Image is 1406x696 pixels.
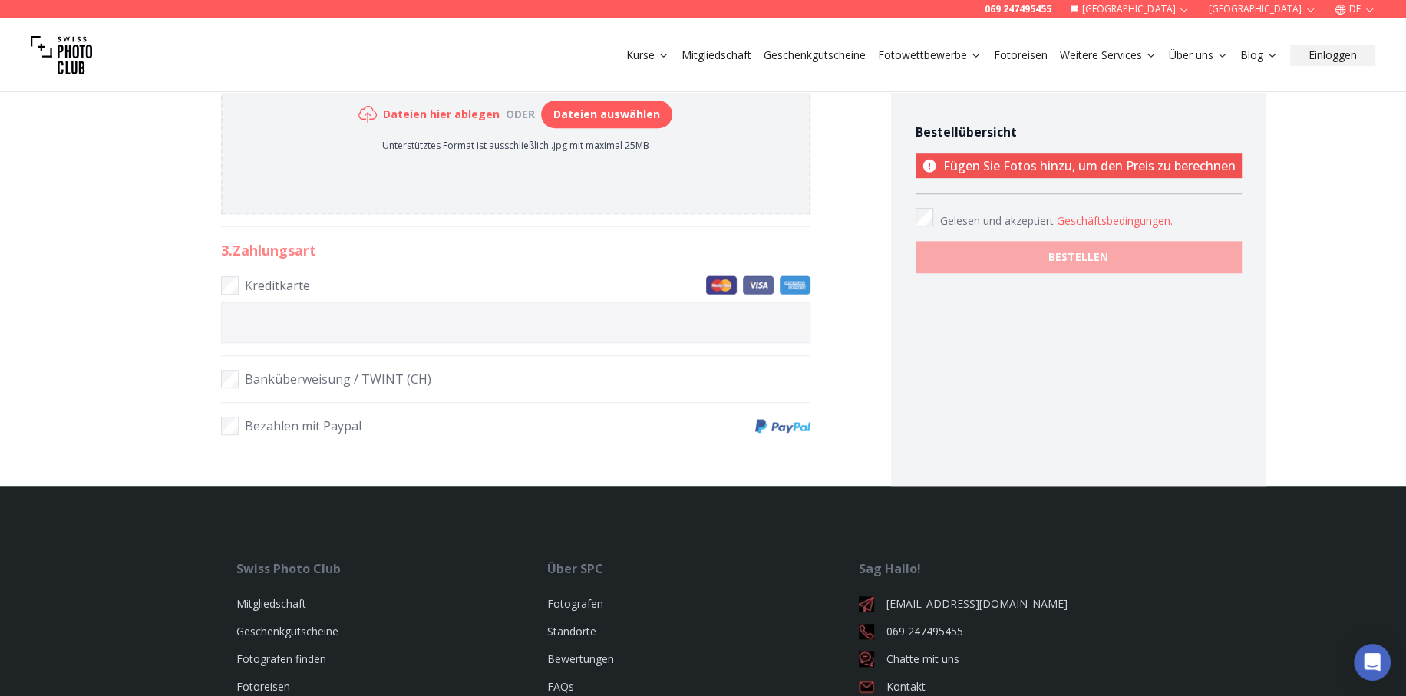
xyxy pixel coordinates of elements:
input: Accept terms [916,208,934,226]
a: Geschenkgutscheine [764,48,866,63]
a: [EMAIL_ADDRESS][DOMAIN_NAME] [859,596,1170,612]
a: Fotografen [547,596,603,611]
div: Swiss Photo Club [236,559,547,578]
p: Fügen Sie Fotos hinzu, um den Preis zu berechnen [916,153,1242,178]
span: Gelesen und akzeptiert [939,213,1056,228]
a: Mitgliedschaft [682,48,751,63]
a: 069 247495455 [859,624,1170,639]
a: Fotowettbewerbe [878,48,982,63]
img: Swiss photo club [31,25,92,86]
button: Fotowettbewerbe [872,45,988,66]
p: Unterstütztes Format ist ausschließlich .jpg mit maximal 25MB [358,140,672,152]
a: Mitgliedschaft [236,596,306,611]
button: Geschenkgutscheine [757,45,872,66]
a: Standorte [547,624,596,638]
a: Geschenkgutscheine [236,624,338,638]
a: 069 247495455 [985,3,1051,15]
div: oder [500,107,541,122]
a: Chatte mit uns [859,651,1170,667]
button: Fotoreisen [988,45,1054,66]
button: Einloggen [1290,45,1375,66]
button: Über uns [1163,45,1234,66]
div: Open Intercom Messenger [1354,644,1391,681]
b: BESTELLEN [1048,249,1108,265]
div: Sag Hallo! [859,559,1170,578]
h6: Dateien hier ablegen [383,107,500,122]
button: Kurse [620,45,675,66]
a: Über uns [1169,48,1228,63]
a: Fotografen finden [236,651,326,666]
button: Mitgliedschaft [675,45,757,66]
a: Bewertungen [547,651,614,666]
button: Weitere Services [1054,45,1163,66]
a: FAQs [547,679,574,694]
a: Fotoreisen [236,679,290,694]
button: BESTELLEN [916,241,1242,273]
button: Dateien auswählen [541,101,672,128]
a: Weitere Services [1060,48,1157,63]
h4: Bestellübersicht [916,123,1242,141]
a: Fotoreisen [994,48,1048,63]
a: Kontakt [859,679,1170,694]
div: Über SPC [547,559,858,578]
a: Kurse [626,48,669,63]
button: Blog [1234,45,1284,66]
a: Blog [1240,48,1278,63]
button: Accept termsGelesen und akzeptiert [1056,213,1172,229]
